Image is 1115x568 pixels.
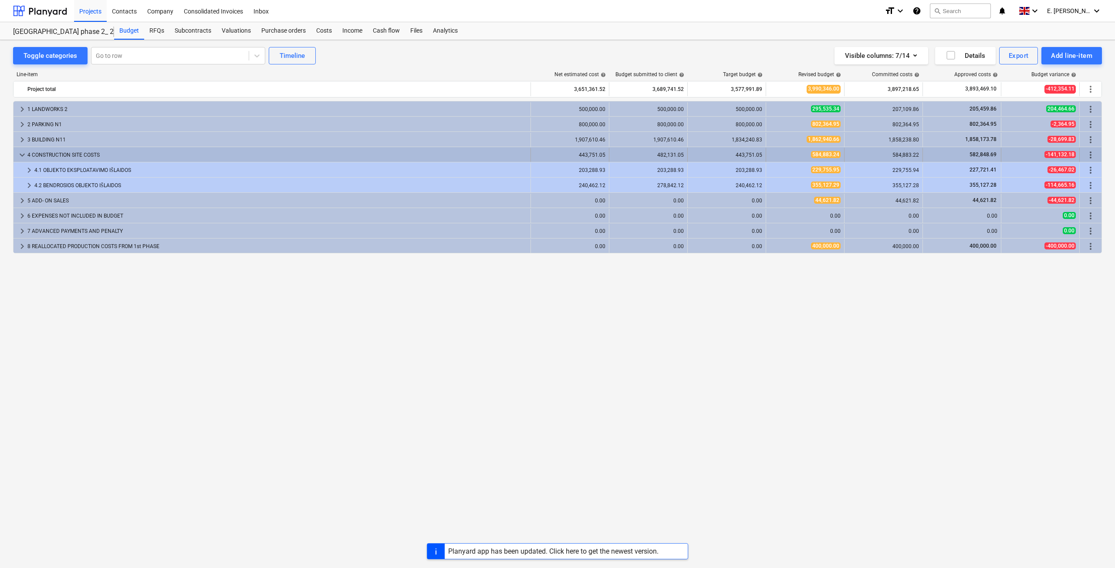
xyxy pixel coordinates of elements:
[1085,211,1096,221] span: More actions
[807,136,841,143] span: 1,862,940.66
[534,152,605,158] div: 443,751.05
[613,82,684,96] div: 3,689,741.52
[964,136,997,142] span: 1,858,173.78
[34,163,527,177] div: 4.1 OBJEKTO EKSPLOATAVIMO IŠLAIDOS
[807,85,841,93] span: 3,990,346.00
[848,198,919,204] div: 44,621.82
[1044,151,1076,158] span: -141,132.18
[848,167,919,173] div: 229,755.94
[1085,84,1096,94] span: More actions
[935,47,996,64] button: Details
[17,195,27,206] span: keyboard_arrow_right
[368,22,405,40] a: Cash flow
[428,22,463,40] a: Analytics
[27,82,527,96] div: Project total
[613,152,684,158] div: 482,131.05
[969,182,997,188] span: 355,127.28
[770,228,841,234] div: 0.00
[17,119,27,130] span: keyboard_arrow_right
[144,22,169,40] div: RFQs
[34,178,527,192] div: 4.2 BENDROSIOS OBJEKTO IŠLAIDOS
[24,165,34,175] span: keyboard_arrow_right
[811,181,841,188] span: 355,127.29
[691,121,762,128] div: 800,000.00
[912,72,919,77] span: help
[613,243,684,249] div: 0.00
[613,137,684,143] div: 1,907,610.46
[615,71,684,77] div: Budget submitted to client
[1047,136,1076,143] span: -28,699.83
[27,194,527,208] div: 5 ADD- ON SALES
[691,82,762,96] div: 3,577,991.89
[1063,227,1076,234] span: 0.00
[1044,181,1076,188] span: -114,665.16
[848,182,919,188] div: 355,127.28
[691,213,762,219] div: 0.00
[27,209,527,223] div: 6 EXPENSES NOT INCLUDED IN BUDGET
[448,547,659,555] div: Planyard app has been updated. Click here to get the newest version.
[811,151,841,158] span: 584,883.24
[27,102,527,116] div: 1 LANDWORKS 2
[691,182,762,188] div: 240,462.12
[216,22,256,40] div: Valuations
[1051,50,1092,61] div: Add line-item
[969,167,997,173] span: 227,721.41
[613,228,684,234] div: 0.00
[1009,50,1029,61] div: Export
[554,71,606,77] div: Net estimated cost
[723,71,763,77] div: Target budget
[534,182,605,188] div: 240,462.12
[405,22,428,40] a: Files
[17,211,27,221] span: keyboard_arrow_right
[969,121,997,127] span: 802,364.95
[1047,197,1076,204] span: -44,621.82
[613,106,684,112] div: 500,000.00
[835,47,928,64] button: Visible columns:7/14
[848,121,919,128] div: 802,364.95
[27,148,527,162] div: 4 CONSTRUCTION SITE COSTS
[969,243,997,249] span: 400,000.00
[1044,242,1076,249] span: -400,000.00
[1085,104,1096,114] span: More actions
[114,22,144,40] a: Budget
[613,198,684,204] div: 0.00
[848,228,919,234] div: 0.00
[24,180,34,191] span: keyboard_arrow_right
[691,137,762,143] div: 1,834,240.83
[13,27,104,37] div: [GEOGRAPHIC_DATA] phase 2_ 2901842/2901884
[169,22,216,40] a: Subcontracts
[1071,526,1115,568] iframe: Chat Widget
[256,22,311,40] a: Purchase orders
[599,72,606,77] span: help
[534,106,605,112] div: 500,000.00
[811,242,841,249] span: 400,000.00
[613,121,684,128] div: 800,000.00
[280,50,305,61] div: Timeline
[613,167,684,173] div: 203,288.93
[1085,165,1096,175] span: More actions
[1085,150,1096,160] span: More actions
[691,228,762,234] div: 0.00
[337,22,368,40] a: Income
[1041,47,1102,64] button: Add line-item
[1085,241,1096,252] span: More actions
[848,152,919,158] div: 584,883.22
[534,228,605,234] div: 0.00
[811,166,841,173] span: 229,755.95
[27,133,527,147] div: 3 BUILDING N11
[1044,85,1076,93] span: -412,354.11
[677,72,684,77] span: help
[1085,195,1096,206] span: More actions
[848,243,919,249] div: 400,000.00
[1085,180,1096,191] span: More actions
[1047,166,1076,173] span: -26,467.02
[691,106,762,112] div: 500,000.00
[613,182,684,188] div: 278,842.12
[926,213,997,219] div: 0.00
[691,167,762,173] div: 203,288.93
[946,50,985,61] div: Details
[691,198,762,204] div: 0.00
[691,152,762,158] div: 443,751.05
